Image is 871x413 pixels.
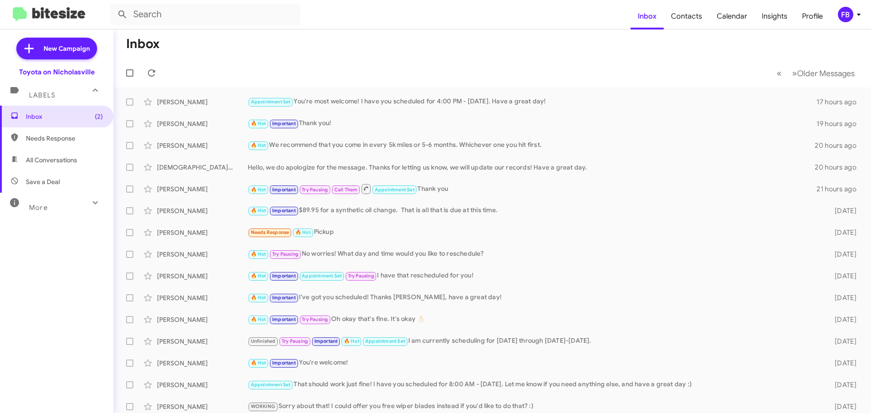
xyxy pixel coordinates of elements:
span: Try Pausing [282,338,308,344]
span: WORKING [251,403,275,409]
div: 20 hours ago [815,141,864,150]
div: 17 hours ago [817,97,864,107]
div: [PERSON_NAME] [157,272,248,281]
span: 🔥 Hot [251,121,266,126]
div: $89.95 for a synthetic oil change. That is all that is due at this time. [248,205,820,216]
div: [PERSON_NAME] [157,402,248,411]
span: Appointment Set [302,273,342,279]
div: [PERSON_NAME] [157,380,248,389]
div: Thank you! [248,118,817,129]
span: Important [272,316,296,322]
span: Call Them [334,187,358,193]
div: That should work just fine! I have you scheduled for 8:00 AM - [DATE]. Let me know if you need an... [248,379,820,390]
span: Important [272,208,296,214]
div: [PERSON_NAME] [157,250,248,259]
div: [DATE] [820,380,864,389]
div: I have that rescheduled for you! [248,271,820,281]
span: Important [272,360,296,366]
div: [DATE] [820,293,864,302]
span: 🔥 Hot [251,360,266,366]
div: I've got you scheduled! Thanks [PERSON_NAME], have a great day! [248,292,820,303]
div: [PERSON_NAME] [157,97,248,107]
div: [PERSON_NAME] [157,359,248,368]
button: Next [787,64,860,83]
div: [PERSON_NAME] [157,206,248,215]
span: Unfinished [251,338,276,344]
div: [DEMOGRAPHIC_DATA][PERSON_NAME] [157,163,248,172]
span: 🔥 Hot [295,229,311,235]
span: 🔥 Hot [344,338,359,344]
a: Inbox [631,3,664,29]
span: « [777,68,782,79]
a: Contacts [664,3,710,29]
span: Appointment Set [251,382,291,388]
div: [PERSON_NAME] [157,141,248,150]
span: More [29,204,48,212]
span: Important [272,273,296,279]
span: Try Pausing [302,316,328,322]
span: Needs Response [251,229,289,235]
span: (2) [95,112,103,121]
h1: Inbox [126,37,160,51]
a: Calendar [710,3,754,29]
input: Search [110,4,300,25]
span: » [792,68,797,79]
div: [DATE] [820,337,864,346]
span: New Campaign [44,44,90,53]
div: Thank you [248,183,817,194]
span: Appointment Set [365,338,405,344]
div: [DATE] [820,402,864,411]
span: Try Pausing [302,187,328,193]
button: FB [830,7,861,22]
span: Appointment Set [251,99,291,105]
div: [PERSON_NAME] [157,119,248,128]
div: You're welcome! [248,358,820,368]
span: 🔥 Hot [251,316,266,322]
span: Try Pausing [272,251,298,257]
div: No worries! What day and time would you like to reschedule? [248,249,820,259]
span: 🔥 Hot [251,142,266,148]
div: Hello, we do apologize for the message. Thanks for letting us know, we will update our records! H... [248,163,815,172]
div: [PERSON_NAME] [157,293,248,302]
div: Sorry about that! I could offer you free wiper blades instead if you'd like to do that? :) [248,401,820,412]
span: Important [272,295,296,301]
span: Needs Response [26,134,103,143]
div: Pickup [248,227,820,238]
div: [DATE] [820,228,864,237]
span: 🔥 Hot [251,187,266,193]
span: Try Pausing [348,273,374,279]
div: I am currently scheduling for [DATE] through [DATE]-[DATE]. [248,336,820,346]
div: [DATE] [820,359,864,368]
span: 🔥 Hot [251,208,266,214]
div: FB [838,7,853,22]
span: Important [314,338,338,344]
a: Profile [795,3,830,29]
div: [DATE] [820,250,864,259]
div: Oh okay that's fine. It's okay 👌🏻 [248,314,820,325]
span: All Conversations [26,155,77,165]
span: Important [272,121,296,126]
div: [PERSON_NAME] [157,315,248,324]
span: 🔥 Hot [251,295,266,301]
div: We recommend that you come in every 5k miles or 5-6 months. Whichever one you hit first. [248,140,815,151]
div: 20 hours ago [815,163,864,172]
button: Previous [771,64,787,83]
div: [DATE] [820,206,864,215]
a: Insights [754,3,795,29]
div: 21 hours ago [817,185,864,194]
span: 🔥 Hot [251,273,266,279]
span: 🔥 Hot [251,251,266,257]
div: [DATE] [820,315,864,324]
div: [PERSON_NAME] [157,337,248,346]
div: You're most welcome! I have you scheduled for 4:00 PM - [DATE]. Have a great day! [248,97,817,107]
nav: Page navigation example [772,64,860,83]
div: Toyota on Nicholasville [19,68,95,77]
div: 19 hours ago [817,119,864,128]
span: Older Messages [797,68,855,78]
span: Labels [29,91,55,99]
